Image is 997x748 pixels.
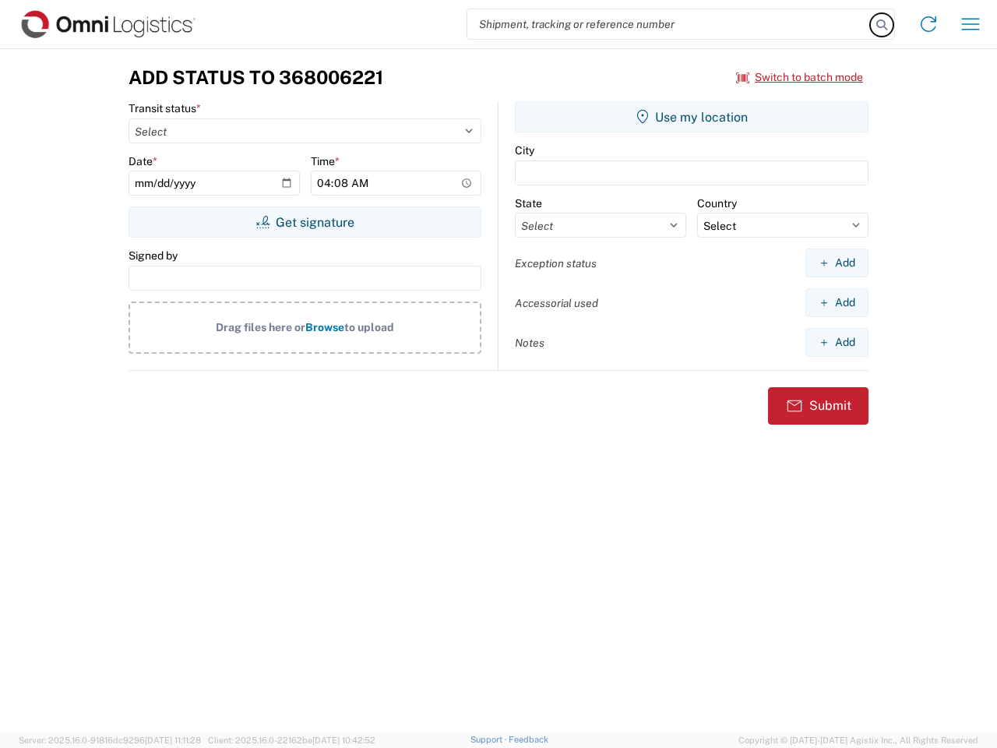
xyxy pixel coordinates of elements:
[805,328,868,357] button: Add
[129,66,383,89] h3: Add Status to 368006221
[515,196,542,210] label: State
[305,321,344,333] span: Browse
[768,387,868,425] button: Submit
[697,196,737,210] label: Country
[515,143,534,157] label: City
[208,736,375,745] span: Client: 2025.16.0-22162be
[129,101,201,115] label: Transit status
[738,733,978,747] span: Copyright © [DATE]-[DATE] Agistix Inc., All Rights Reserved
[129,206,481,238] button: Get signature
[470,735,509,744] a: Support
[311,154,340,168] label: Time
[312,736,375,745] span: [DATE] 10:42:52
[515,101,868,132] button: Use my location
[805,288,868,317] button: Add
[216,321,305,333] span: Drag files here or
[515,336,544,350] label: Notes
[19,736,201,745] span: Server: 2025.16.0-91816dc9296
[129,249,178,263] label: Signed by
[805,249,868,277] button: Add
[736,65,863,90] button: Switch to batch mode
[344,321,394,333] span: to upload
[515,296,598,310] label: Accessorial used
[467,9,871,39] input: Shipment, tracking or reference number
[145,736,201,745] span: [DATE] 11:11:28
[515,256,597,270] label: Exception status
[509,735,548,744] a: Feedback
[129,154,157,168] label: Date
